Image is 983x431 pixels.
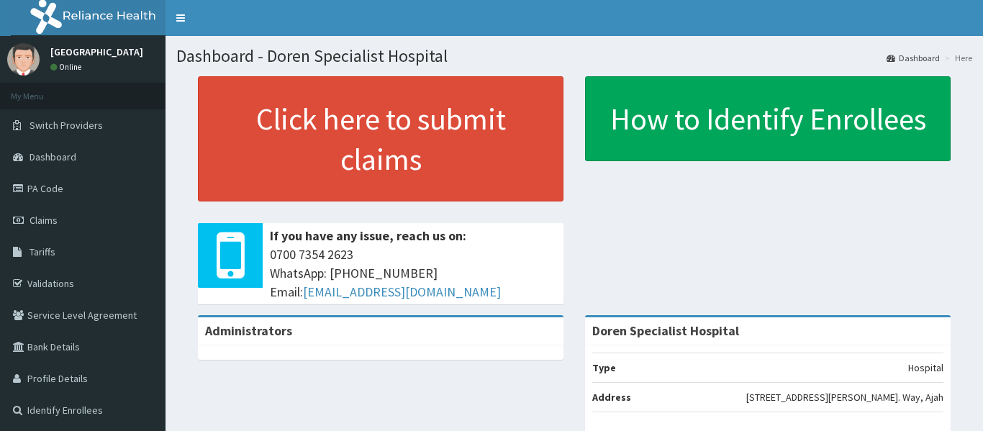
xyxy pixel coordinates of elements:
b: Address [592,391,631,404]
a: How to Identify Enrollees [585,76,951,161]
strong: Doren Specialist Hospital [592,322,739,339]
h1: Dashboard - Doren Specialist Hospital [176,47,972,65]
p: Hospital [908,360,943,375]
a: Online [50,62,85,72]
span: Switch Providers [30,119,103,132]
li: Here [941,52,972,64]
p: [STREET_ADDRESS][PERSON_NAME]. Way, Ajah [746,390,943,404]
img: User Image [7,43,40,76]
span: Tariffs [30,245,55,258]
span: Dashboard [30,150,76,163]
a: Dashboard [887,52,940,64]
p: [GEOGRAPHIC_DATA] [50,47,143,57]
b: Administrators [205,322,292,339]
a: Click here to submit claims [198,76,563,201]
b: If you have any issue, reach us on: [270,227,466,244]
span: Claims [30,214,58,227]
span: 0700 7354 2623 WhatsApp: [PHONE_NUMBER] Email: [270,245,556,301]
b: Type [592,361,616,374]
a: [EMAIL_ADDRESS][DOMAIN_NAME] [303,283,501,300]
